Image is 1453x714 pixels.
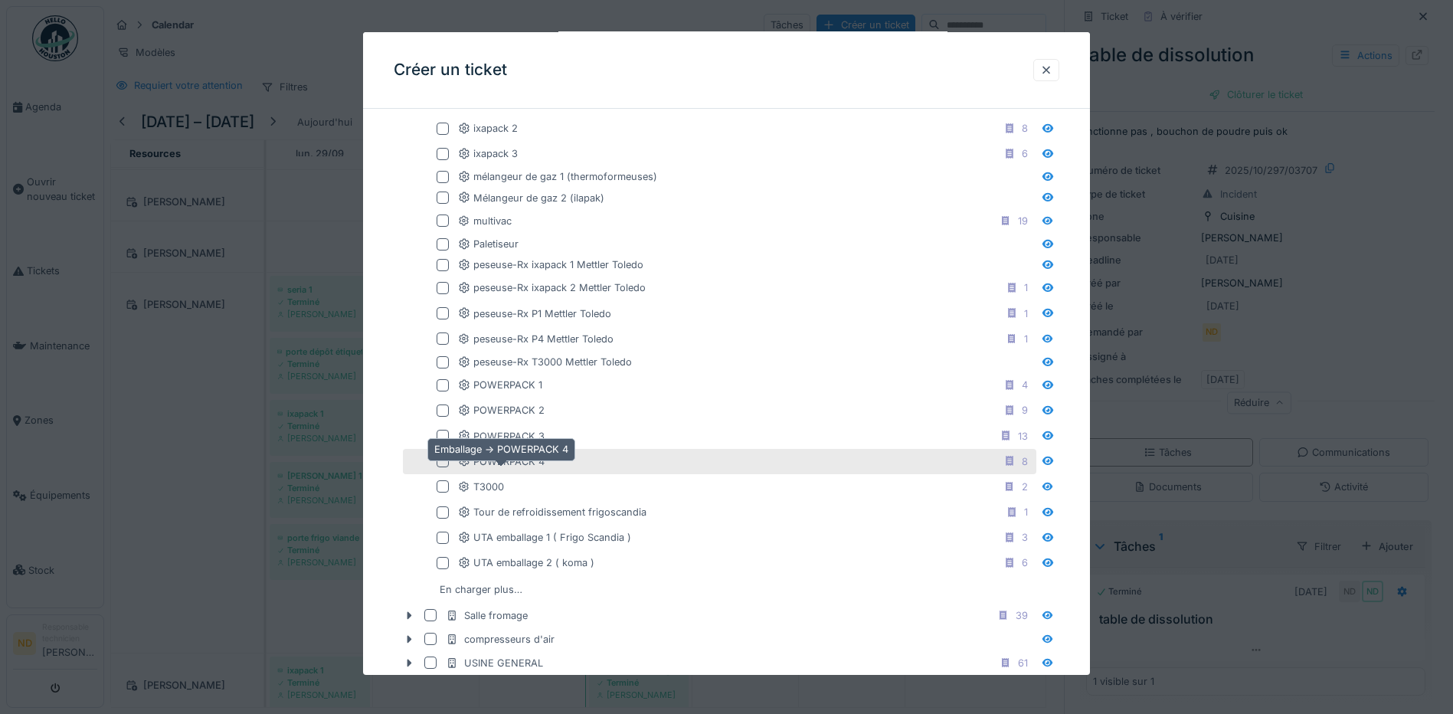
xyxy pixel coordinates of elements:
div: compresseurs d'air [446,632,555,647]
div: POWERPACK 4 [458,454,545,469]
div: 4 [1022,378,1028,392]
div: 2 [1022,480,1028,494]
div: 1 [1024,280,1028,295]
div: Mélangeur de gaz 2 (ilapak) [458,191,604,205]
div: multivac [458,214,512,228]
div: En charger plus… [434,579,529,600]
div: 1 [1024,332,1028,346]
div: 8 [1022,121,1028,136]
div: UTA emballage 2 ( koma ) [458,555,594,570]
div: T3000 [458,480,504,494]
div: 13 [1018,428,1028,443]
div: ixapack 2 [458,121,518,136]
h3: Créer un ticket [394,61,507,80]
div: peseuse-Rx ixapack 1 Mettler Toledo [458,257,643,272]
div: POWERPACK 3 [458,428,545,443]
div: USINE GENERAL [446,656,543,670]
div: ixapack 3 [458,146,518,161]
div: UTA emballage 1 ( Frigo Scandia ) [458,530,631,545]
div: 8 [1022,454,1028,469]
div: mélangeur de gaz 1 (thermoformeuses) [458,169,657,184]
div: POWERPACK 2 [458,403,545,418]
div: ixapack 1 [458,96,515,110]
div: 39 [1016,608,1028,623]
div: 15 [1018,96,1028,110]
div: Paletiseur [458,237,519,251]
div: 3 [1022,530,1028,545]
div: POWERPACK 1 [458,378,542,392]
div: 1 [1024,306,1028,321]
div: peseuse-Rx ixapack 2 Mettler Toledo [458,280,646,295]
div: 6 [1022,146,1028,161]
div: 19 [1018,214,1028,228]
div: peseuse-Rx P4 Mettler Toledo [458,332,614,346]
div: Salle fromage [446,608,528,623]
div: 6 [1022,555,1028,570]
div: 1 [1024,505,1028,519]
div: peseuse-Rx P1 Mettler Toledo [458,306,611,321]
div: Tour de refroidissement frigoscandia [458,505,646,519]
div: 61 [1018,656,1028,670]
div: Emballage -> POWERPACK 4 [427,438,575,460]
div: 9 [1022,403,1028,418]
div: peseuse-Rx T3000 Mettler Toledo [458,355,632,369]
